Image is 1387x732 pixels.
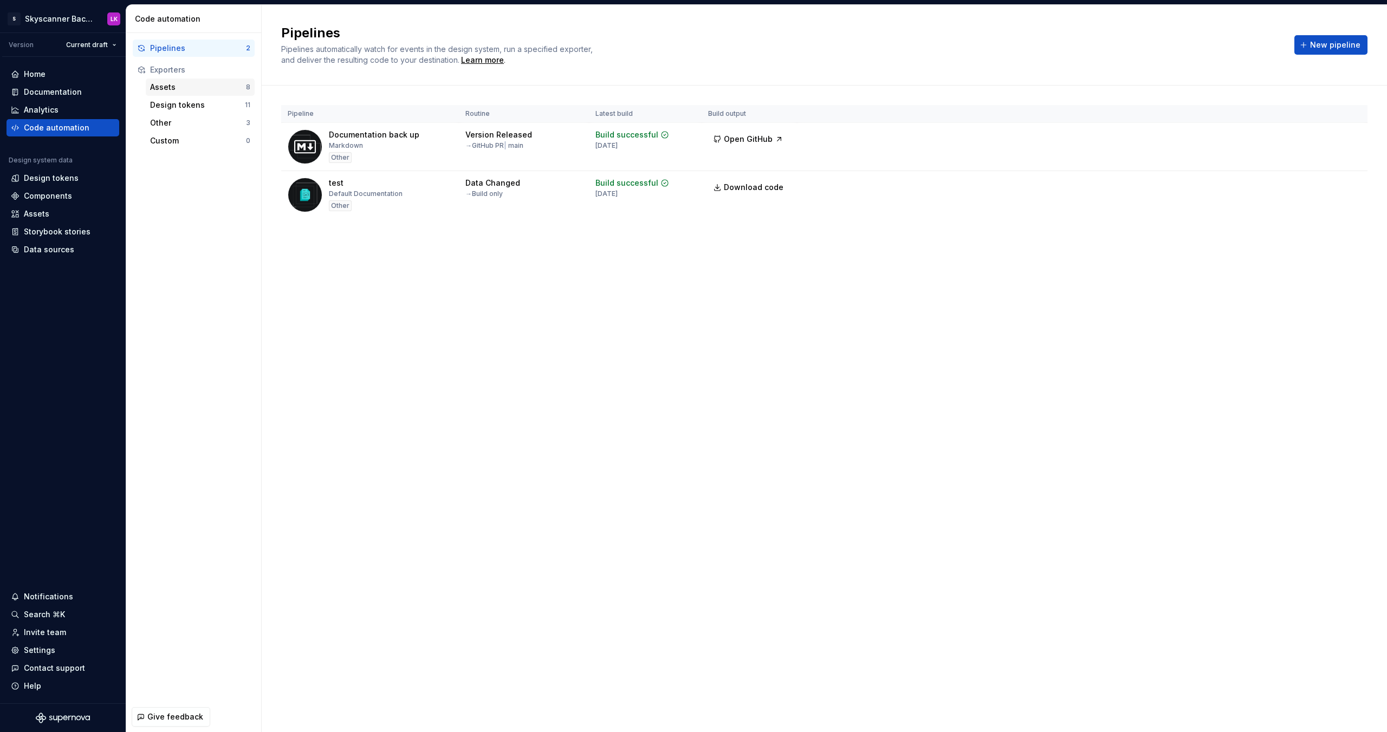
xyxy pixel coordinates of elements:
div: Assets [24,208,49,219]
div: Exporters [150,64,250,75]
div: Other [150,117,246,128]
span: . [459,56,505,64]
div: 8 [246,83,250,91]
a: Download code [708,178,790,197]
div: Home [24,69,46,80]
a: Settings [7,642,119,659]
div: Assets [150,82,246,93]
span: Pipelines automatically watch for events in the design system, run a specified exporter, and deli... [281,44,595,64]
div: Help [24,681,41,691]
div: 11 [245,101,250,109]
div: Contact support [24,663,85,674]
a: Assets [7,205,119,223]
button: Open GitHub [708,129,788,149]
a: Open GitHub [708,136,788,145]
button: Pipelines2 [133,40,255,57]
div: Build successful [595,178,658,188]
div: Other [329,200,352,211]
h2: Pipelines [281,24,1281,42]
div: Custom [150,135,246,146]
button: Give feedback [132,707,210,727]
span: Open GitHub [724,134,773,145]
a: Learn more [461,55,504,66]
div: Design system data [9,156,73,165]
div: Version [9,41,34,49]
div: Default Documentation [329,189,403,198]
div: Notifications [24,591,73,602]
button: SSkyscanner BackpackLK [2,7,124,30]
button: Contact support [7,659,119,677]
div: Data sources [24,244,74,255]
a: Code automation [7,119,119,136]
div: → Build only [465,189,503,198]
div: [DATE] [595,141,618,150]
button: Custom0 [146,132,255,149]
button: New pipeline [1294,35,1367,55]
div: [DATE] [595,189,618,198]
a: Documentation [7,83,119,101]
th: Pipeline [281,105,459,123]
button: Design tokens11 [146,96,255,114]
a: Home [7,66,119,83]
div: Code automation [24,122,89,133]
div: Build successful [595,129,658,140]
div: Analytics [24,104,59,115]
button: Search ⌘K [7,606,119,623]
div: Design tokens [150,100,245,110]
div: Version Released [465,129,532,140]
div: → GitHub PR main [465,141,523,150]
a: Data sources [7,241,119,258]
a: Analytics [7,101,119,119]
span: New pipeline [1310,40,1360,50]
span: | [504,141,507,149]
th: Build output [702,105,797,123]
a: Components [7,187,119,205]
button: Other3 [146,114,255,132]
th: Latest build [589,105,702,123]
div: Data Changed [465,178,520,188]
div: Design tokens [24,173,79,184]
button: Help [7,677,119,695]
span: Current draft [66,41,108,49]
div: Other [329,152,352,163]
div: 3 [246,119,250,127]
div: LK [111,15,118,23]
div: test [329,178,343,188]
div: Code automation [135,14,257,24]
div: Settings [24,645,55,656]
a: Storybook stories [7,223,119,240]
div: Pipelines [150,43,246,54]
span: Download code [724,182,783,193]
div: S [8,12,21,25]
svg: Supernova Logo [36,713,90,723]
th: Routine [459,105,589,123]
div: Invite team [24,627,66,638]
button: Notifications [7,588,119,605]
div: Components [24,191,72,201]
button: Current draft [61,37,121,53]
div: Storybook stories [24,226,90,237]
a: Design tokens [7,169,119,187]
button: Assets8 [146,79,255,96]
div: 2 [246,44,250,53]
div: Documentation back up [329,129,419,140]
div: 0 [246,136,250,145]
div: Skyscanner Backpack [25,14,94,24]
div: Search ⌘K [24,609,65,620]
a: Invite team [7,624,119,641]
div: Markdown [329,141,363,150]
div: Documentation [24,87,82,97]
span: Give feedback [147,711,203,722]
